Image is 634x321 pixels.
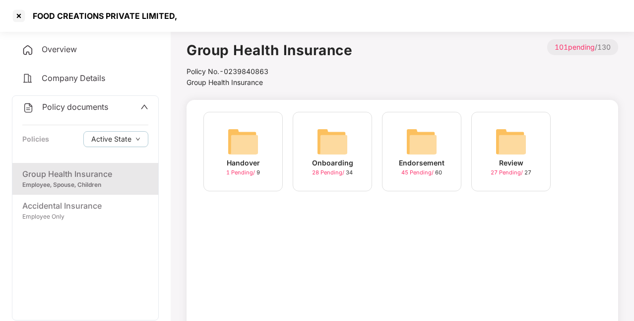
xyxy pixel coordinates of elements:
span: 27 Pending / [491,169,524,176]
div: Employee Only [22,212,148,222]
button: Active Statedown [83,131,148,147]
div: Employee, Spouse, Children [22,180,148,190]
span: Overview [42,44,77,54]
div: Onboarding [312,158,353,168]
span: Policy documents [42,102,108,112]
p: / 130 [547,39,618,55]
h1: Group Health Insurance [187,39,352,61]
div: Handover [227,158,260,168]
span: down [135,137,140,142]
img: svg+xml;base64,PHN2ZyB4bWxucz0iaHR0cDovL3d3dy53My5vcmcvMjAwMC9zdmciIHdpZHRoPSIyNCIgaGVpZ2h0PSIyNC... [22,44,34,56]
div: Policies [22,134,49,145]
img: svg+xml;base64,PHN2ZyB4bWxucz0iaHR0cDovL3d3dy53My5vcmcvMjAwMC9zdmciIHdpZHRoPSIyNCIgaGVpZ2h0PSIyNC... [22,73,34,84]
img: svg+xml;base64,PHN2ZyB4bWxucz0iaHR0cDovL3d3dy53My5vcmcvMjAwMC9zdmciIHdpZHRoPSI2NCIgaGVpZ2h0PSI2NC... [317,126,348,158]
span: Company Details [42,73,105,83]
div: Review [499,158,523,168]
img: svg+xml;base64,PHN2ZyB4bWxucz0iaHR0cDovL3d3dy53My5vcmcvMjAwMC9zdmciIHdpZHRoPSIyNCIgaGVpZ2h0PSIyNC... [22,102,34,114]
div: Group Health Insurance [22,168,148,180]
div: 27 [491,168,531,177]
div: FOOD CREATIONS PRIVATE LIMITED, [27,11,177,21]
div: Endorsement [399,158,444,168]
span: Group Health Insurance [187,78,263,86]
span: up [140,103,148,111]
div: 60 [401,168,442,177]
div: 34 [312,168,353,177]
div: Policy No.- 0239840863 [187,66,352,77]
img: svg+xml;base64,PHN2ZyB4bWxucz0iaHR0cDovL3d3dy53My5vcmcvMjAwMC9zdmciIHdpZHRoPSI2NCIgaGVpZ2h0PSI2NC... [406,126,438,158]
span: 45 Pending / [401,169,435,176]
span: 101 pending [555,43,595,51]
img: svg+xml;base64,PHN2ZyB4bWxucz0iaHR0cDovL3d3dy53My5vcmcvMjAwMC9zdmciIHdpZHRoPSI2NCIgaGVpZ2h0PSI2NC... [495,126,527,158]
div: Accidental Insurance [22,200,148,212]
span: Active State [91,134,131,145]
span: 1 Pending / [226,169,256,176]
span: 28 Pending / [312,169,346,176]
div: 9 [226,168,260,177]
img: svg+xml;base64,PHN2ZyB4bWxucz0iaHR0cDovL3d3dy53My5vcmcvMjAwMC9zdmciIHdpZHRoPSI2NCIgaGVpZ2h0PSI2NC... [227,126,259,158]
